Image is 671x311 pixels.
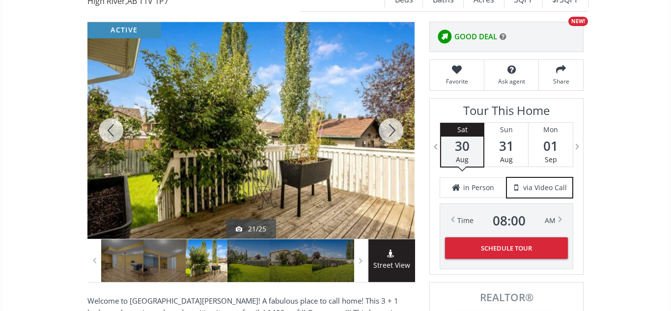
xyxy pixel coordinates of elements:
[500,155,513,164] span: Aug
[368,260,415,271] span: Street View
[545,155,557,164] span: Sep
[544,77,578,85] span: Share
[435,77,479,85] span: Favorite
[463,183,494,193] span: in Person
[484,123,528,137] div: Sun
[236,224,266,234] div: 21/25
[529,139,573,153] span: 01
[523,183,567,193] span: via Video Call
[493,214,526,227] span: 08 : 00
[484,139,528,153] span: 31
[457,214,556,227] div: Time AM
[441,123,483,137] div: Sat
[568,17,588,26] div: NEW!
[441,292,572,303] span: REALTOR®
[529,123,573,137] div: Mon
[435,27,454,47] img: rating icon
[440,104,573,122] h3: Tour This Home
[87,22,161,38] div: active
[87,22,415,239] div: 1709 4 Avenue SE High River, AB T1V 1P7 - Photo 21 of 25
[441,139,483,153] span: 30
[456,155,469,164] span: Aug
[445,237,568,259] button: Schedule Tour
[489,77,533,85] span: Ask agent
[454,31,497,42] span: GOOD DEAL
